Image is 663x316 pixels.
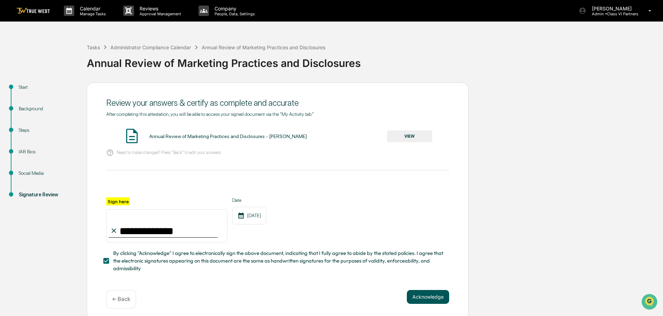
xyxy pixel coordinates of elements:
[123,127,141,145] img: Document Icon
[110,44,191,50] div: Administrator Compliance Calendar
[202,44,325,50] div: Annual Review of Marketing Practices and Disclosures
[57,87,86,94] span: Attestations
[7,15,126,26] p: How can we help?
[49,117,84,123] a: Powered byPylon
[7,101,12,107] div: 🔎
[7,88,12,94] div: 🖐️
[209,6,258,11] p: Company
[106,111,314,117] span: After completing this attestation, you will be able to access your signed document via the "My Ac...
[69,118,84,123] span: Pylon
[19,84,76,91] div: Start
[586,11,638,16] p: Admin • Class VI Partners
[7,53,19,66] img: 1746055101610-c473b297-6a78-478c-a979-82029cc54cd1
[118,55,126,63] button: Start new chat
[19,148,76,155] div: IAR Bios
[149,134,307,139] div: Annual Review of Marketing Practices and Disclosures - [PERSON_NAME]
[112,296,130,302] p: ← Back
[87,51,660,69] div: Annual Review of Marketing Practices and Disclosures
[14,87,45,94] span: Preclearance
[407,290,449,304] button: Acknowledge
[209,11,258,16] p: People, Data, Settings
[387,130,432,142] button: VIEW
[14,101,44,108] span: Data Lookup
[74,6,109,11] p: Calendar
[4,98,47,110] a: 🔎Data Lookup
[19,170,76,177] div: Social Media
[134,6,185,11] p: Reviews
[17,8,50,14] img: logo
[74,11,109,16] p: Manage Tasks
[641,293,660,312] iframe: Open customer support
[4,85,48,97] a: 🖐️Preclearance
[19,127,76,134] div: Steps
[134,11,185,16] p: Approval Management
[48,85,89,97] a: 🗄️Attestations
[117,150,221,155] p: Need to make changes? Press "Back" to edit your answers
[106,98,449,108] div: Review your answers & certify as complete and accurate
[232,197,266,203] label: Date
[18,32,115,39] input: Clear
[113,249,444,273] span: By clicking "Acknowledge" I agree to electronically sign the above document, indicating that I fu...
[232,207,266,224] div: [DATE]
[24,60,88,66] div: We're available if you need us!
[586,6,638,11] p: [PERSON_NAME]
[24,53,114,60] div: Start new chat
[19,105,76,112] div: Background
[19,191,76,198] div: Signature Review
[87,44,100,50] div: Tasks
[106,197,130,205] label: Sign here
[50,88,56,94] div: 🗄️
